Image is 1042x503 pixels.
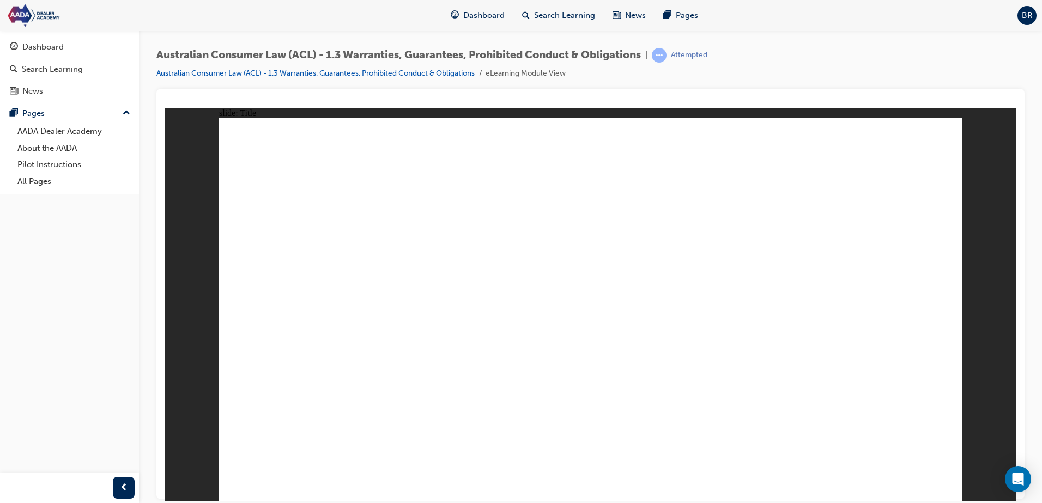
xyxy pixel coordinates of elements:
[613,9,621,22] span: news-icon
[10,109,18,119] span: pages-icon
[4,37,135,57] a: Dashboard
[625,9,646,22] span: News
[655,4,707,27] a: pages-iconPages
[22,63,83,76] div: Search Learning
[676,9,698,22] span: Pages
[13,140,135,157] a: About the AADA
[10,87,18,96] span: news-icon
[13,173,135,190] a: All Pages
[156,69,475,78] a: Australian Consumer Law (ACL) - 1.3 Warranties, Guarantees, Prohibited Conduct & Obligations
[604,4,655,27] a: news-iconNews
[522,9,530,22] span: search-icon
[534,9,595,22] span: Search Learning
[652,48,667,63] span: learningRecordVerb_ATTEMPT-icon
[1022,9,1033,22] span: BR
[4,81,135,101] a: News
[5,3,131,28] img: Trak
[22,41,64,53] div: Dashboard
[671,50,707,60] div: Attempted
[1005,466,1031,492] div: Open Intercom Messenger
[13,156,135,173] a: Pilot Instructions
[22,107,45,120] div: Pages
[13,123,135,140] a: AADA Dealer Academy
[10,42,18,52] span: guage-icon
[120,481,128,495] span: prev-icon
[1017,6,1037,25] button: BR
[4,35,135,103] button: DashboardSearch LearningNews
[645,49,647,62] span: |
[451,9,459,22] span: guage-icon
[513,4,604,27] a: search-iconSearch Learning
[4,103,135,124] button: Pages
[663,9,671,22] span: pages-icon
[156,49,641,62] span: Australian Consumer Law (ACL) - 1.3 Warranties, Guarantees, Prohibited Conduct & Obligations
[123,106,130,120] span: up-icon
[486,68,566,80] li: eLearning Module View
[22,85,43,97] div: News
[4,59,135,79] a: Search Learning
[10,65,17,75] span: search-icon
[463,9,505,22] span: Dashboard
[442,4,513,27] a: guage-iconDashboard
